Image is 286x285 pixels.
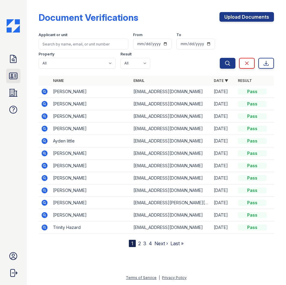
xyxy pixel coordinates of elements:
[238,224,267,230] div: Pass
[51,123,131,135] td: [PERSON_NAME]
[219,12,274,22] a: Upload Documents
[53,78,64,83] a: Name
[51,110,131,123] td: [PERSON_NAME]
[159,275,160,280] div: |
[211,123,235,135] td: [DATE]
[238,175,267,181] div: Pass
[126,275,157,280] a: Terms of Service
[51,147,131,160] td: [PERSON_NAME]
[176,33,181,37] label: To
[238,212,267,218] div: Pass
[131,172,211,184] td: [EMAIL_ADDRESS][DOMAIN_NAME]
[238,150,267,156] div: Pass
[149,240,152,246] a: 4
[211,98,235,110] td: [DATE]
[131,147,211,160] td: [EMAIL_ADDRESS][DOMAIN_NAME]
[131,184,211,197] td: [EMAIL_ADDRESS][DOMAIN_NAME]
[211,209,235,221] td: [DATE]
[133,33,142,37] label: From
[131,98,211,110] td: [EMAIL_ADDRESS][DOMAIN_NAME]
[120,52,132,57] label: Result
[51,86,131,98] td: [PERSON_NAME]
[138,240,141,246] a: 2
[162,275,187,280] a: Privacy Policy
[51,160,131,172] td: [PERSON_NAME]
[211,135,235,147] td: [DATE]
[51,135,131,147] td: Ayden little
[131,135,211,147] td: [EMAIL_ADDRESS][DOMAIN_NAME]
[238,126,267,132] div: Pass
[170,240,184,246] a: Last »
[39,52,54,57] label: Property
[131,221,211,234] td: [EMAIL_ADDRESS][DOMAIN_NAME]
[131,110,211,123] td: [EMAIL_ADDRESS][DOMAIN_NAME]
[238,113,267,119] div: Pass
[143,240,146,246] a: 3
[39,39,128,49] input: Search by name, email, or unit number
[51,221,131,234] td: Trinity Hazard
[39,12,138,23] div: Document Verifications
[129,240,136,247] div: 1
[131,209,211,221] td: [EMAIL_ADDRESS][DOMAIN_NAME]
[133,78,145,83] a: Email
[51,172,131,184] td: [PERSON_NAME]
[214,78,228,83] a: Date ▼
[51,98,131,110] td: [PERSON_NAME]
[238,200,267,206] div: Pass
[131,160,211,172] td: [EMAIL_ADDRESS][DOMAIN_NAME]
[131,197,211,209] td: [EMAIL_ADDRESS][PERSON_NAME][DOMAIN_NAME]
[51,197,131,209] td: [PERSON_NAME]
[211,221,235,234] td: [DATE]
[211,147,235,160] td: [DATE]
[238,163,267,169] div: Pass
[51,184,131,197] td: [PERSON_NAME]
[238,101,267,107] div: Pass
[211,172,235,184] td: [DATE]
[238,187,267,193] div: Pass
[51,209,131,221] td: [PERSON_NAME]
[211,197,235,209] td: [DATE]
[211,110,235,123] td: [DATE]
[39,33,67,37] label: Applicant or unit
[211,160,235,172] td: [DATE]
[238,138,267,144] div: Pass
[131,86,211,98] td: [EMAIL_ADDRESS][DOMAIN_NAME]
[131,123,211,135] td: [EMAIL_ADDRESS][DOMAIN_NAME]
[211,184,235,197] td: [DATE]
[154,240,168,246] a: Next ›
[238,89,267,95] div: Pass
[238,78,252,83] a: Result
[7,19,20,33] img: CE_Icon_Blue-c292c112584629df590d857e76928e9f676e5b41ef8f769ba2f05ee15b207248.png
[211,86,235,98] td: [DATE]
